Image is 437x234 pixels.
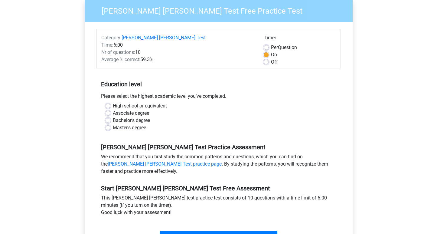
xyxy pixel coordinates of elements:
[101,42,113,48] span: Time:
[97,49,259,56] div: 10
[96,194,341,219] div: This [PERSON_NAME] [PERSON_NAME] test practice test consists of 10 questions with a time limit of...
[96,153,341,177] div: We recommend that you first study the common patterns and questions, which you can find on the . ...
[101,78,336,90] h5: Education level
[101,57,140,62] span: Average % correct:
[113,102,167,110] label: High school or equivalent
[264,34,336,44] div: Timer
[271,58,278,66] label: Off
[113,110,149,117] label: Associate degree
[271,44,297,51] label: Question
[108,161,222,167] a: [PERSON_NAME] [PERSON_NAME] Test practice page
[96,93,341,102] div: Please select the highest academic level you’ve completed.
[122,35,206,41] a: [PERSON_NAME] [PERSON_NAME] Test
[101,49,135,55] span: Nr of questions:
[271,44,278,50] span: Per
[97,41,259,49] div: 6:00
[101,143,336,151] h5: [PERSON_NAME] [PERSON_NAME] Test Practice Assessment
[113,124,146,131] label: Master's degree
[101,35,122,41] span: Category:
[101,185,336,192] h5: Start [PERSON_NAME] [PERSON_NAME] Test Free Assessment
[113,117,150,124] label: Bachelor's degree
[271,51,277,58] label: On
[97,56,259,63] div: 59.3%
[94,4,348,16] h3: [PERSON_NAME] [PERSON_NAME] Test Free Practice Test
